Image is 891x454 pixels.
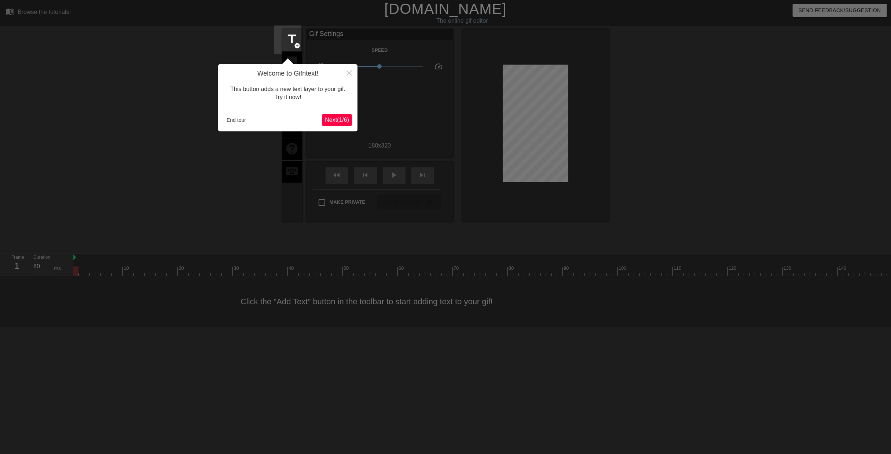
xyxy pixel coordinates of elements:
[224,115,249,126] button: End tour
[325,117,349,123] span: Next ( 1 / 6 )
[224,70,352,78] h4: Welcome to Gifntext!
[322,114,352,126] button: Next
[341,64,357,81] button: Close
[224,78,352,109] div: This button adds a new text layer to your gif. Try it now!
